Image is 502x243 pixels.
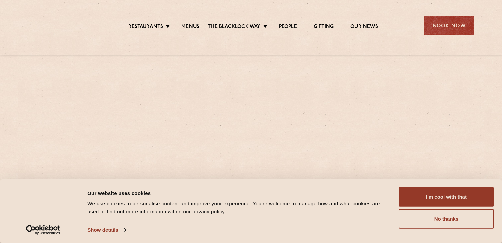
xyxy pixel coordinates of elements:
a: Gifting [314,24,334,31]
a: Restaurants [128,24,163,31]
img: svg%3E [28,6,85,45]
button: No thanks [399,209,494,229]
a: Our News [350,24,378,31]
a: The Blacklock Way [208,24,260,31]
div: Book Now [424,16,474,35]
a: People [279,24,297,31]
div: We use cookies to personalise content and improve your experience. You're welcome to manage how a... [87,200,391,216]
a: Menus [181,24,199,31]
div: Our website uses cookies [87,189,391,197]
a: Usercentrics Cookiebot - opens in a new window [14,225,72,235]
button: I'm cool with that [399,187,494,207]
a: Show details [87,225,126,235]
